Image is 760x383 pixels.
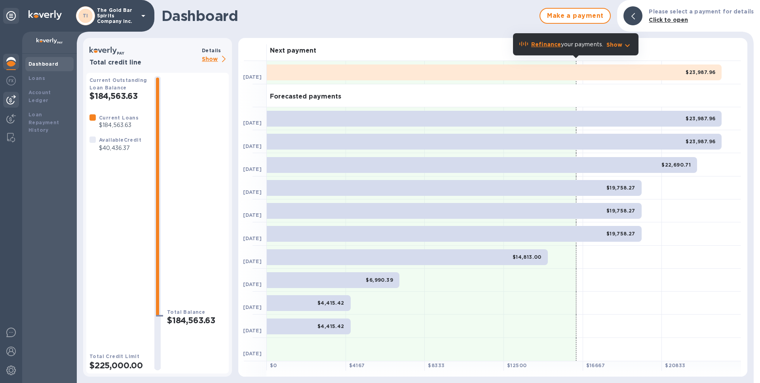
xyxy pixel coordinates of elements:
h3: Total credit line [89,59,199,66]
b: Refinance [531,41,561,47]
b: Current Loans [99,115,139,121]
h3: Next payment [270,47,316,55]
button: Show [606,41,632,49]
b: Total Credit Limit [89,353,139,359]
b: $23,987.96 [686,138,715,144]
b: [DATE] [243,189,262,195]
b: [DATE] [243,143,262,149]
b: $22,690.71 [661,162,691,168]
div: Unpin categories [3,8,19,24]
b: $ 20833 [665,362,685,368]
p: $40,436.37 [99,144,141,152]
b: $ 8333 [428,362,445,368]
b: $ 0 [270,362,277,368]
b: $14,813.00 [513,254,541,260]
img: Foreign exchange [6,76,16,85]
b: $6,990.39 [366,277,393,283]
img: Logo [28,10,62,20]
b: $19,758.27 [606,208,635,214]
h2: $225,000.00 [89,360,148,370]
b: $4,415.42 [317,323,344,329]
b: Total Balance [167,309,205,315]
b: [DATE] [243,258,262,264]
b: [DATE] [243,212,262,218]
b: Click to open [649,17,688,23]
p: Show [606,41,623,49]
h2: $184,563.63 [89,91,148,101]
b: $19,758.27 [606,185,635,191]
b: [DATE] [243,74,262,80]
h1: Dashboard [161,8,536,24]
p: The Gold Bar Spirits Company Inc. [97,8,137,24]
p: your payments. [531,40,603,49]
button: Make a payment [540,8,611,24]
b: [DATE] [243,281,262,287]
b: $ 4167 [349,362,365,368]
b: Available Credit [99,137,141,143]
b: Current Outstanding Loan Balance [89,77,147,91]
b: [DATE] [243,351,262,356]
b: Loans [28,75,45,81]
b: Dashboard [28,61,59,67]
span: Make a payment [547,11,604,21]
p: Show [202,55,229,64]
b: [DATE] [243,328,262,334]
b: $19,758.27 [606,231,635,237]
b: Loan Repayment History [28,112,59,133]
b: [DATE] [243,235,262,241]
h3: Forecasted payments [270,93,341,100]
b: $ 12500 [507,362,526,368]
h2: $184,563.63 [167,315,226,325]
b: $ 16667 [586,362,605,368]
b: Account Ledger [28,89,51,103]
b: $23,987.96 [686,69,715,75]
b: Details [202,47,221,53]
b: [DATE] [243,166,262,172]
b: TI [83,13,88,19]
p: $184,563.63 [99,121,139,129]
b: [DATE] [243,120,262,126]
b: $23,987.96 [686,116,715,121]
b: [DATE] [243,304,262,310]
b: Please select a payment for details [649,8,754,15]
b: $4,415.42 [317,300,344,306]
